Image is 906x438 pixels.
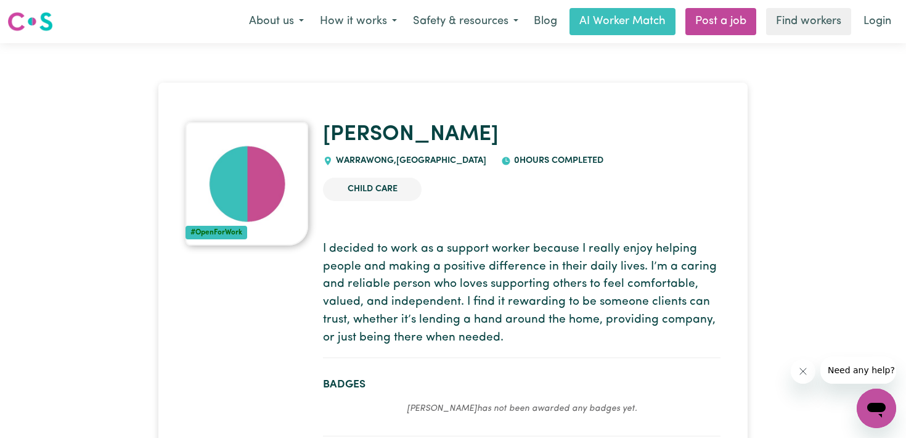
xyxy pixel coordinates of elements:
[312,9,405,35] button: How it works
[511,156,603,165] span: 0 hours completed
[856,8,899,35] a: Login
[857,389,896,428] iframe: Button to launch messaging window
[186,122,308,246] img: Teresa
[569,8,675,35] a: AI Worker Match
[405,9,526,35] button: Safety & resources
[323,241,720,347] p: I decided to work as a support worker because I really enjoy helping people and making a positive...
[186,226,247,239] div: #OpenForWork
[407,404,637,413] em: [PERSON_NAME] has not been awarded any badges yet.
[7,10,53,33] img: Careseekers logo
[526,8,565,35] a: Blog
[820,357,896,384] iframe: Message from company
[766,8,851,35] a: Find workers
[333,156,486,165] span: WARRAWONG , [GEOGRAPHIC_DATA]
[323,124,499,146] a: [PERSON_NAME]
[791,359,815,384] iframe: Close message
[7,7,53,36] a: Careseekers logo
[323,178,422,201] li: Child care
[323,378,720,391] h2: Badges
[685,8,756,35] a: Post a job
[241,9,312,35] button: About us
[186,122,308,246] a: Teresa's profile picture'#OpenForWork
